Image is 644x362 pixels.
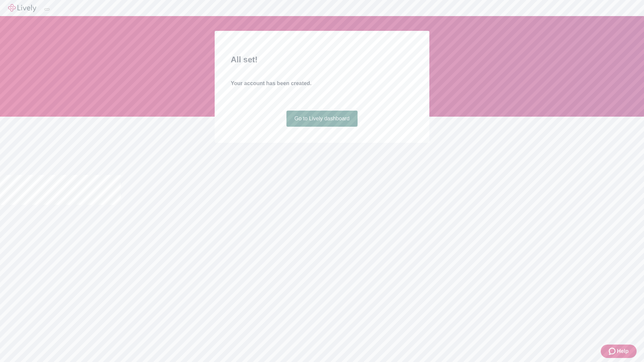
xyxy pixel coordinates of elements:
[44,8,50,10] button: Log out
[231,54,413,66] h2: All set!
[601,345,637,358] button: Zendesk support iconHelp
[8,4,36,12] img: Lively
[286,111,358,127] a: Go to Lively dashboard
[609,347,617,355] svg: Zendesk support icon
[231,79,413,87] h4: Your account has been created.
[617,347,629,355] span: Help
